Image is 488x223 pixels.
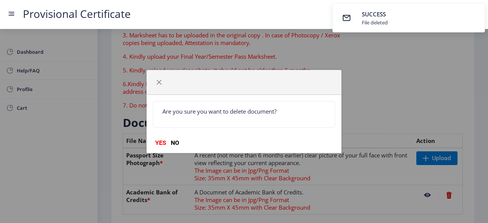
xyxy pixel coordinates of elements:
[362,19,388,26] div: File deleted
[169,139,181,147] button: NO
[362,10,386,18] span: SUCCESS
[162,107,326,115] p: Are you sure you want to delete document?
[153,139,169,147] button: YES
[15,10,138,18] a: Provisional Certificate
